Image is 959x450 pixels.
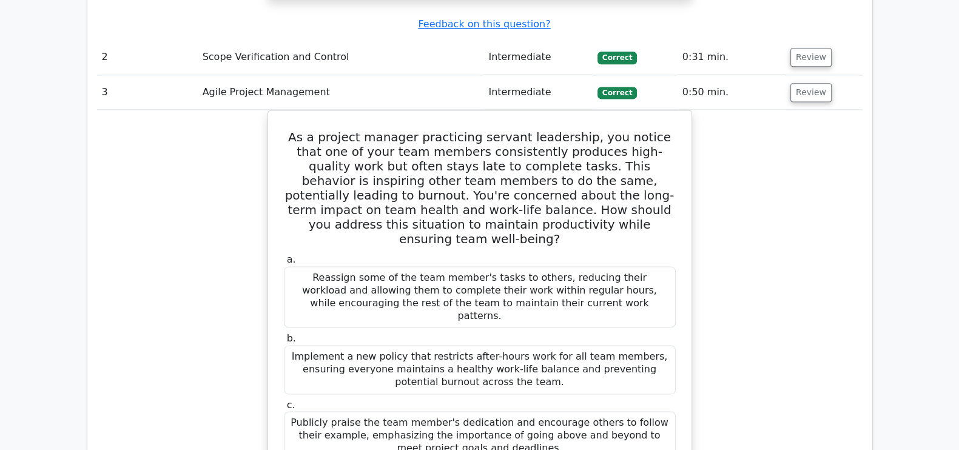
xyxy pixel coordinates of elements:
td: Agile Project Management [198,75,484,110]
td: Intermediate [483,75,593,110]
a: Feedback on this question? [418,18,550,30]
span: Correct [597,87,637,99]
span: c. [287,399,295,411]
td: Intermediate [483,40,593,75]
span: a. [287,254,296,265]
td: 0:50 min. [678,75,786,110]
td: 2 [97,40,198,75]
div: Implement a new policy that restricts after-hours work for all team members, ensuring everyone ma... [284,345,676,394]
td: 3 [97,75,198,110]
h5: As a project manager practicing servant leadership, you notice that one of your team members cons... [283,130,677,246]
td: Scope Verification and Control [198,40,484,75]
span: Correct [597,52,637,64]
span: b. [287,332,296,344]
td: 0:31 min. [678,40,786,75]
div: Reassign some of the team member's tasks to others, reducing their workload and allowing them to ... [284,266,676,327]
button: Review [790,48,832,67]
button: Review [790,83,832,102]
